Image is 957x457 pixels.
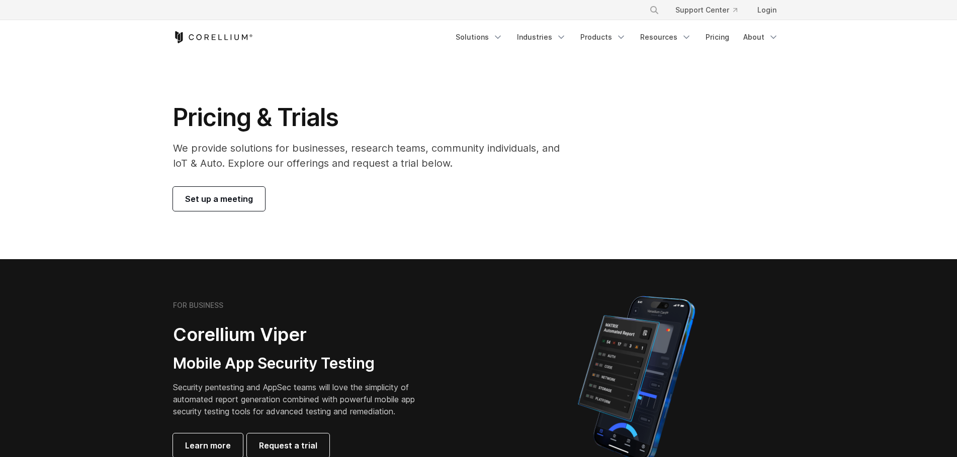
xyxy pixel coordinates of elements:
div: Navigation Menu [637,1,785,19]
h1: Pricing & Trials [173,102,574,133]
div: Navigation Menu [450,28,785,46]
span: Learn more [185,439,231,451]
a: Resources [634,28,698,46]
a: Set up a meeting [173,187,265,211]
a: Corellium Home [173,31,253,43]
a: Login [749,1,785,19]
a: Support Center [667,1,745,19]
a: Products [574,28,632,46]
p: We provide solutions for businesses, research teams, community individuals, and IoT & Auto. Explo... [173,141,574,171]
span: Request a trial [259,439,317,451]
a: Solutions [450,28,509,46]
h6: FOR BUSINESS [173,301,223,310]
p: Security pentesting and AppSec teams will love the simplicity of automated report generation comb... [173,381,430,417]
button: Search [645,1,663,19]
h2: Corellium Viper [173,323,430,346]
a: Industries [511,28,572,46]
h3: Mobile App Security Testing [173,354,430,373]
a: Pricing [700,28,735,46]
span: Set up a meeting [185,193,253,205]
a: About [737,28,785,46]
